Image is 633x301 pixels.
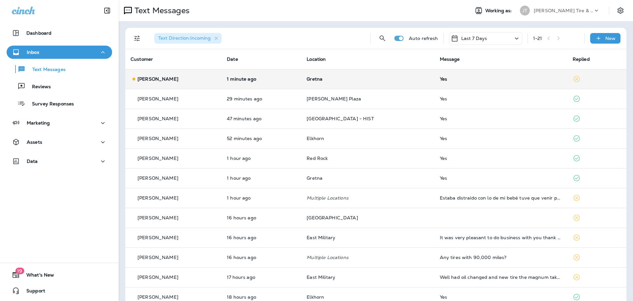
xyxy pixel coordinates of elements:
[227,175,296,181] p: Sep 11, 2025 09:02 AM
[440,56,460,62] span: Message
[7,284,112,297] button: Support
[227,156,296,161] p: Sep 11, 2025 09:04 AM
[15,268,24,274] span: 19
[27,159,38,164] p: Data
[7,46,112,59] button: Inbox
[227,195,296,201] p: Sep 11, 2025 08:46 AM
[131,32,144,45] button: Filters
[27,50,39,55] p: Inbox
[307,235,335,241] span: East Military
[137,76,178,82] p: [PERSON_NAME]
[573,56,590,62] span: Replied
[26,67,66,73] p: Text Messages
[440,255,562,260] div: Any tires with 90,000 miles?
[307,215,358,221] span: [GEOGRAPHIC_DATA]
[227,96,296,101] p: Sep 11, 2025 09:48 AM
[307,255,429,260] p: Multiple Locations
[440,156,562,161] div: Yes
[440,235,562,240] div: It was very pleasant to do business with you thank you
[25,84,51,90] p: Reviews
[132,6,190,16] p: Text Messages
[154,33,222,44] div: Text Direction:Incoming
[7,268,112,282] button: 19What's New
[440,76,562,82] div: Yes
[520,6,530,16] div: JT
[137,136,178,141] p: [PERSON_NAME]
[20,272,54,280] span: What's New
[7,26,112,40] button: Dashboard
[307,76,322,82] span: Gretna
[227,235,296,240] p: Sep 10, 2025 05:47 PM
[137,255,178,260] p: [PERSON_NAME]
[158,35,211,41] span: Text Direction : Incoming
[307,294,324,300] span: Elkhorn
[409,36,438,41] p: Auto refresh
[227,116,296,121] p: Sep 11, 2025 09:29 AM
[307,96,361,102] span: [PERSON_NAME] Plaza
[440,275,562,280] div: Well had oil changed and new tire the magnum take 7 guards only put in 6 not too happy ! I've bee...
[307,56,326,62] span: Location
[137,96,178,101] p: [PERSON_NAME]
[440,116,562,121] div: Yes
[137,215,178,220] p: [PERSON_NAME]
[440,136,562,141] div: Yes
[307,175,322,181] span: Gretna
[307,155,328,161] span: Red Rock
[307,274,335,280] span: East Military
[227,136,296,141] p: Sep 11, 2025 09:25 AM
[227,215,296,220] p: Sep 10, 2025 06:17 PM
[26,30,51,36] p: Dashboard
[7,116,112,130] button: Marketing
[440,195,562,201] div: Estaba distraído con lo de mi bebé tuve que venir porque mi mujer no puede con los 2 bebés disculpa
[440,175,562,181] div: Yes
[131,56,153,62] span: Customer
[461,36,487,41] p: Last 7 Days
[137,116,178,121] p: [PERSON_NAME]
[615,5,626,17] button: Settings
[227,275,296,280] p: Sep 10, 2025 04:55 PM
[137,294,178,300] p: [PERSON_NAME]
[227,294,296,300] p: Sep 10, 2025 03:54 PM
[137,195,178,201] p: [PERSON_NAME]
[534,8,593,13] p: [PERSON_NAME] Tire & Auto
[440,96,562,101] div: Yes
[440,294,562,300] div: Yes
[307,195,429,201] p: Multiple Locations
[7,96,112,110] button: Survey Responses
[7,155,112,168] button: Data
[98,4,116,17] button: Collapse Sidebar
[307,135,324,141] span: Elkhorn
[227,76,296,82] p: Sep 11, 2025 10:15 AM
[137,235,178,240] p: [PERSON_NAME]
[137,156,178,161] p: [PERSON_NAME]
[137,175,178,181] p: [PERSON_NAME]
[376,32,389,45] button: Search Messages
[7,62,112,76] button: Text Messages
[485,8,513,14] span: Working as:
[227,255,296,260] p: Sep 10, 2025 05:43 PM
[533,36,542,41] div: 1 - 21
[27,120,50,126] p: Marketing
[25,101,74,107] p: Survey Responses
[20,288,45,296] span: Support
[27,139,42,145] p: Assets
[7,135,112,149] button: Assets
[227,56,238,62] span: Date
[137,275,178,280] p: [PERSON_NAME]
[307,116,374,122] span: [GEOGRAPHIC_DATA] - HIST
[605,36,616,41] p: New
[7,79,112,93] button: Reviews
